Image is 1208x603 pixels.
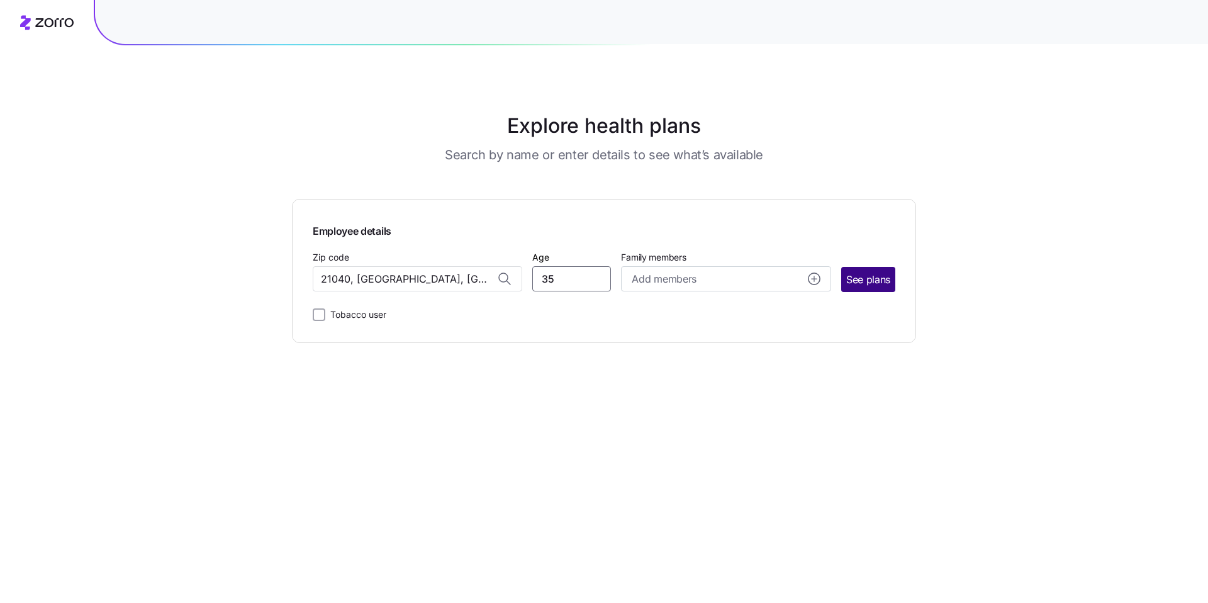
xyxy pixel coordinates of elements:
h1: Explore health plans [323,111,885,141]
span: Family members [621,251,830,264]
h3: Search by name or enter details to see what’s available [445,146,763,164]
input: Age [532,266,611,291]
span: Add members [632,271,696,287]
svg: add icon [808,273,820,285]
label: Age [532,251,549,264]
button: See plans [841,267,895,292]
button: Add membersadd icon [621,266,830,291]
label: Tobacco user [325,307,386,322]
label: Zip code [313,251,349,264]
span: See plans [846,272,890,288]
span: Employee details [313,220,895,239]
input: Zip code [313,266,522,291]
